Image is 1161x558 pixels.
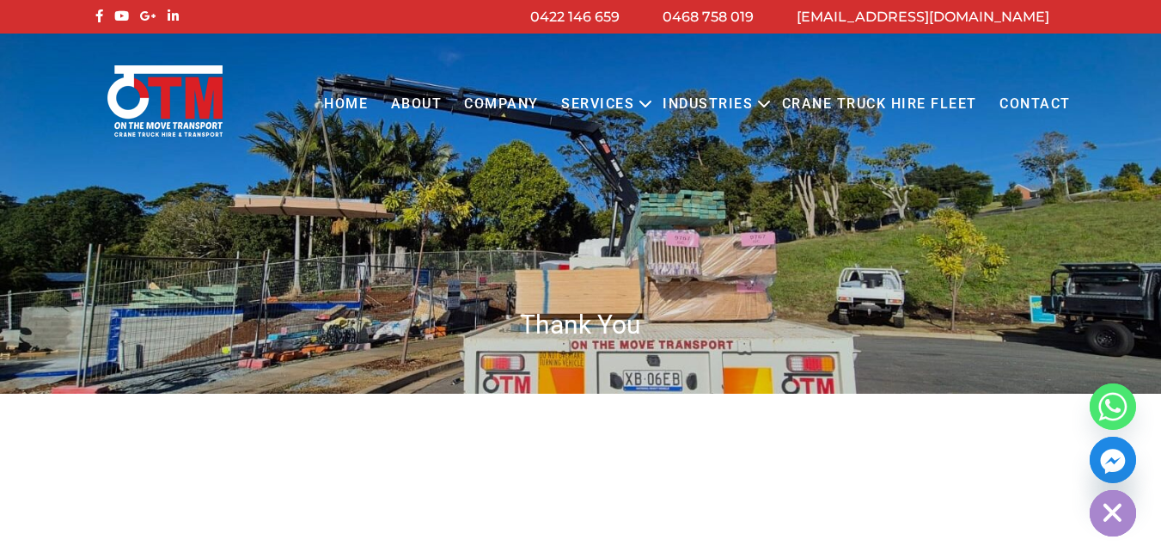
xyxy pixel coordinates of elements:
img: Otmtransport [104,64,226,138]
a: Crane Truck Hire Fleet [770,81,987,128]
a: Services [550,81,645,128]
a: About [379,81,453,128]
a: Whatsapp [1090,383,1136,430]
a: COMPANY [453,81,550,128]
a: 0422 146 659 [530,9,620,25]
h1: Thank You [91,308,1071,341]
a: Contact [988,81,1082,128]
a: Facebook_Messenger [1090,437,1136,483]
a: [EMAIL_ADDRESS][DOMAIN_NAME] [797,9,1049,25]
a: Industries [651,81,764,128]
a: 0468 758 019 [663,9,754,25]
a: Home [313,81,379,128]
